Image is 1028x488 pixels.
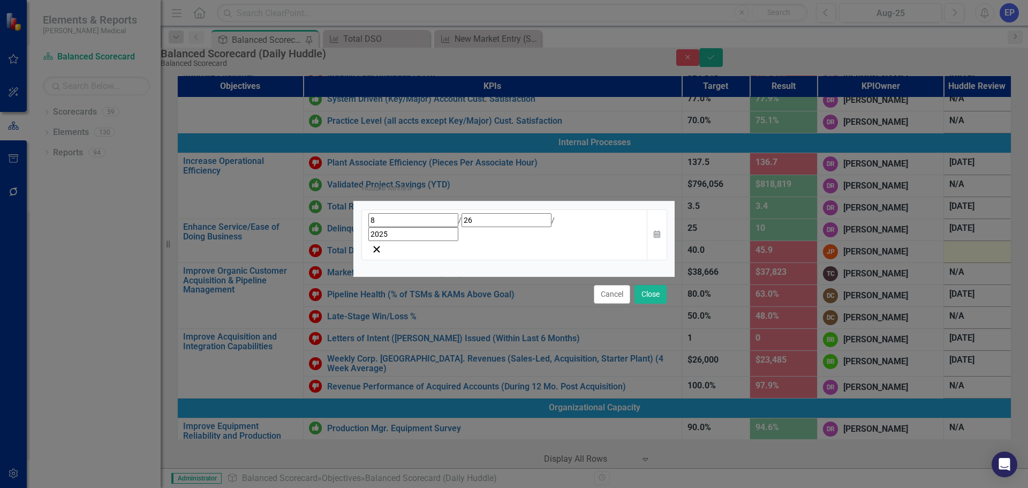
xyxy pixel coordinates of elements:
[458,216,462,224] span: /
[361,184,412,192] div: Huddle Review
[634,285,667,304] button: Close
[551,216,555,224] span: /
[992,452,1017,477] div: Open Intercom Messenger
[594,285,630,304] button: Cancel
